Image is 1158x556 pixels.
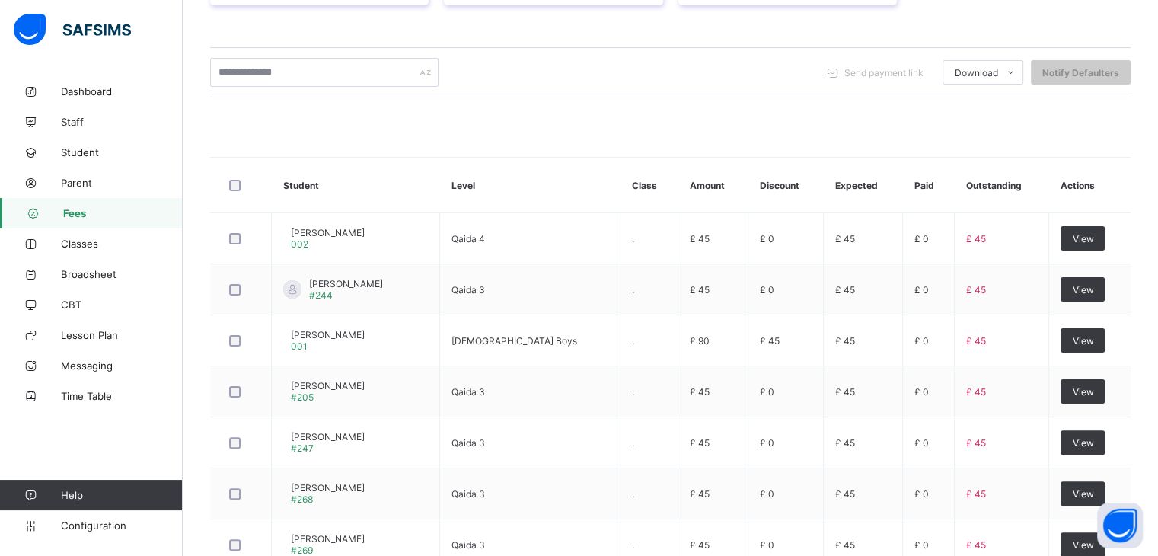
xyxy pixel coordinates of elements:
span: £ 0 [760,386,774,398]
span: £ 0 [914,437,929,449]
th: Level [440,158,620,213]
span: £ 45 [835,539,855,551]
span: View [1072,488,1093,500]
span: #244 [309,289,333,301]
span: £ 45 [690,437,710,449]
span: View [1072,233,1093,244]
span: £ 45 [966,335,986,347]
span: Broadsheet [61,268,183,280]
span: Time Table [61,390,183,402]
span: £ 45 [966,386,986,398]
span: Fees [63,207,183,219]
span: Configuration [61,519,182,532]
span: £ 0 [760,488,774,500]
span: Send payment link [844,67,924,78]
span: . [632,335,634,347]
span: £ 45 [966,233,986,244]
span: £ 0 [760,284,774,296]
th: Expected [824,158,903,213]
th: Outstanding [954,158,1049,213]
span: View [1072,437,1093,449]
th: Actions [1049,158,1131,213]
span: #269 [291,545,313,556]
span: £ 0 [914,488,929,500]
span: Qaida 3 [451,386,485,398]
span: Notify Defaulters [1042,67,1119,78]
th: Class [620,158,678,213]
span: £ 0 [760,233,774,244]
span: [PERSON_NAME] [291,227,365,238]
span: [PERSON_NAME] [291,533,365,545]
span: #247 [291,443,314,454]
span: £ 45 [690,386,710,398]
span: £ 45 [690,233,710,244]
span: £ 90 [690,335,710,347]
button: Open asap [1097,503,1143,548]
span: Staff [61,116,183,128]
img: safsims [14,14,131,46]
span: Qaida 4 [451,233,485,244]
span: #205 [291,391,314,403]
span: Download [955,67,998,78]
span: £ 0 [914,233,929,244]
span: £ 0 [914,335,929,347]
span: . [632,539,634,551]
span: . [632,488,634,500]
span: £ 45 [690,284,710,296]
span: £ 45 [690,488,710,500]
span: £ 0 [914,284,929,296]
span: . [632,233,634,244]
span: View [1072,335,1093,347]
span: £ 45 [835,335,855,347]
span: Messaging [61,359,183,372]
span: CBT [61,299,183,311]
span: Student [61,146,183,158]
span: View [1072,386,1093,398]
span: Lesson Plan [61,329,183,341]
span: £ 0 [914,539,929,551]
span: [PERSON_NAME] [291,431,365,443]
span: [PERSON_NAME] [291,482,365,494]
span: Qaida 3 [451,284,485,296]
span: £ 45 [966,488,986,500]
span: £ 45 [835,437,855,449]
span: [PERSON_NAME] [291,329,365,340]
span: Parent [61,177,183,189]
span: 002 [291,238,308,250]
span: £ 45 [966,539,986,551]
span: £ 0 [914,386,929,398]
span: £ 0 [760,539,774,551]
span: Qaida 3 [451,488,485,500]
span: View [1072,284,1093,296]
span: [PERSON_NAME] [309,278,383,289]
th: Amount [678,158,748,213]
span: £ 45 [835,233,855,244]
span: View [1072,539,1093,551]
th: Paid [903,158,955,213]
th: Discount [748,158,824,213]
span: £ 45 [966,437,986,449]
span: £ 45 [835,488,855,500]
span: £ 45 [835,386,855,398]
span: . [632,284,634,296]
span: . [632,437,634,449]
span: 001 [291,340,308,352]
span: £ 45 [966,284,986,296]
th: Student [272,158,440,213]
span: Classes [61,238,183,250]
span: #268 [291,494,313,505]
span: . [632,386,634,398]
span: Help [61,489,182,501]
span: Dashboard [61,85,183,97]
span: £ 0 [760,437,774,449]
span: [PERSON_NAME] [291,380,365,391]
span: [DEMOGRAPHIC_DATA] Boys [451,335,577,347]
span: Qaida 3 [451,437,485,449]
span: £ 45 [760,335,780,347]
span: Qaida 3 [451,539,485,551]
span: £ 45 [690,539,710,551]
span: £ 45 [835,284,855,296]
